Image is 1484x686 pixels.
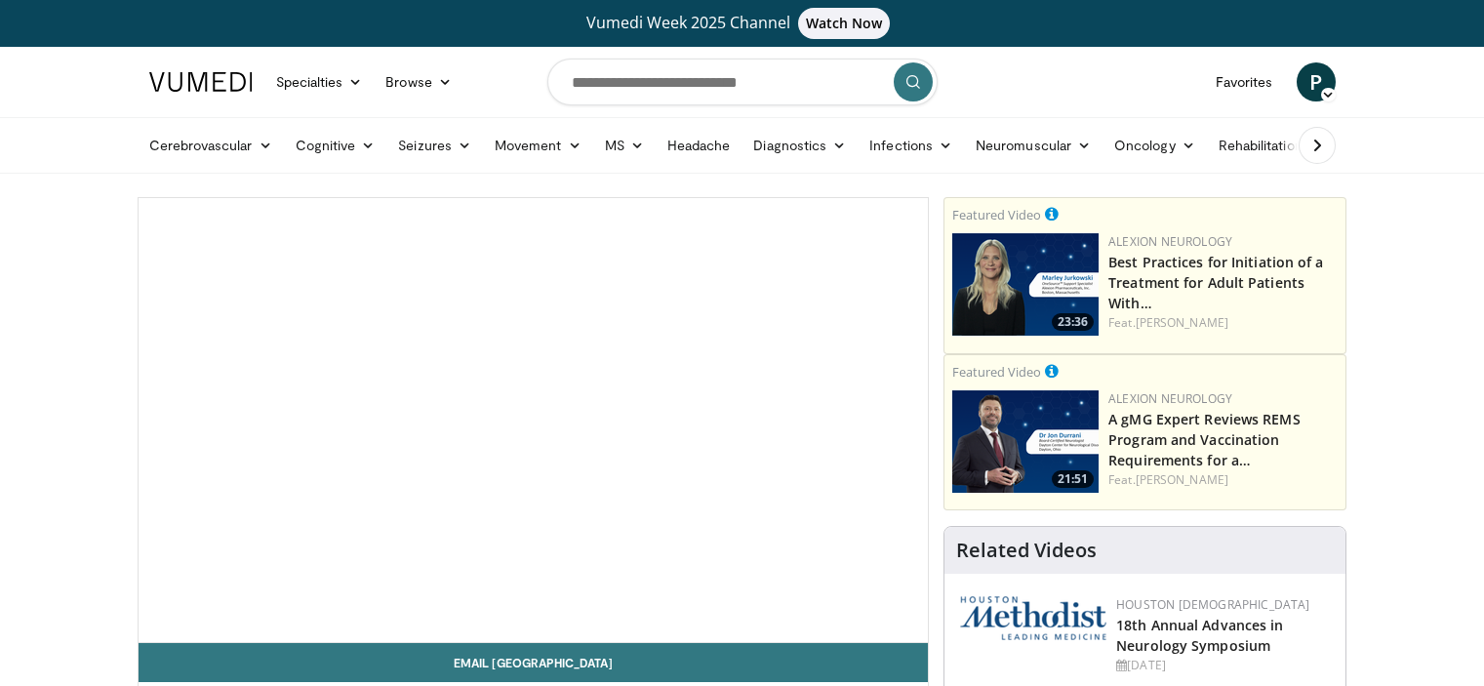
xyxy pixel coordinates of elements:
[483,126,593,165] a: Movement
[952,233,1099,336] img: f0e261a4-3866-41fc-89a8-f2b6ccf33499.png.150x105_q85_crop-smart_upscale.png
[264,62,375,101] a: Specialties
[798,8,891,39] span: Watch Now
[1108,410,1301,469] a: A gMG Expert Reviews REMS Program and Vaccination Requirements for a…
[1052,313,1094,331] span: 23:36
[1116,657,1330,674] div: [DATE]
[742,126,858,165] a: Diagnostics
[284,126,387,165] a: Cognitive
[1108,253,1323,312] a: Best Practices for Initiation of a Treatment for Adult Patients With…
[374,62,463,101] a: Browse
[139,643,929,682] a: Email [GEOGRAPHIC_DATA]
[1136,314,1228,331] a: [PERSON_NAME]
[152,8,1333,39] a: Vumedi Week 2025 ChannelWatch Now
[1116,616,1283,655] a: 18th Annual Advances in Neurology Symposium
[1108,314,1338,332] div: Feat.
[1207,126,1314,165] a: Rehabilitation
[1297,62,1336,101] a: P
[952,363,1041,381] small: Featured Video
[1116,596,1309,613] a: Houston [DEMOGRAPHIC_DATA]
[952,206,1041,223] small: Featured Video
[386,126,483,165] a: Seizures
[149,72,253,92] img: VuMedi Logo
[960,596,1106,640] img: 5e4488cc-e109-4a4e-9fd9-73bb9237ee91.png.150x105_q85_autocrop_double_scale_upscale_version-0.2.png
[547,59,938,105] input: Search topics, interventions
[1108,390,1232,407] a: Alexion Neurology
[952,233,1099,336] a: 23:36
[1052,470,1094,488] span: 21:51
[1108,233,1232,250] a: Alexion Neurology
[1103,126,1207,165] a: Oncology
[952,390,1099,493] a: 21:51
[1108,471,1338,489] div: Feat.
[964,126,1103,165] a: Neuromuscular
[139,198,929,643] video-js: Video Player
[952,390,1099,493] img: 1526bf50-c14a-4ee6-af9f-da835a6371ef.png.150x105_q85_crop-smart_upscale.png
[956,539,1097,562] h4: Related Videos
[858,126,964,165] a: Infections
[656,126,742,165] a: Headache
[586,12,899,33] span: Vumedi Week 2025 Channel
[1136,471,1228,488] a: [PERSON_NAME]
[1204,62,1285,101] a: Favorites
[138,126,284,165] a: Cerebrovascular
[593,126,656,165] a: MS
